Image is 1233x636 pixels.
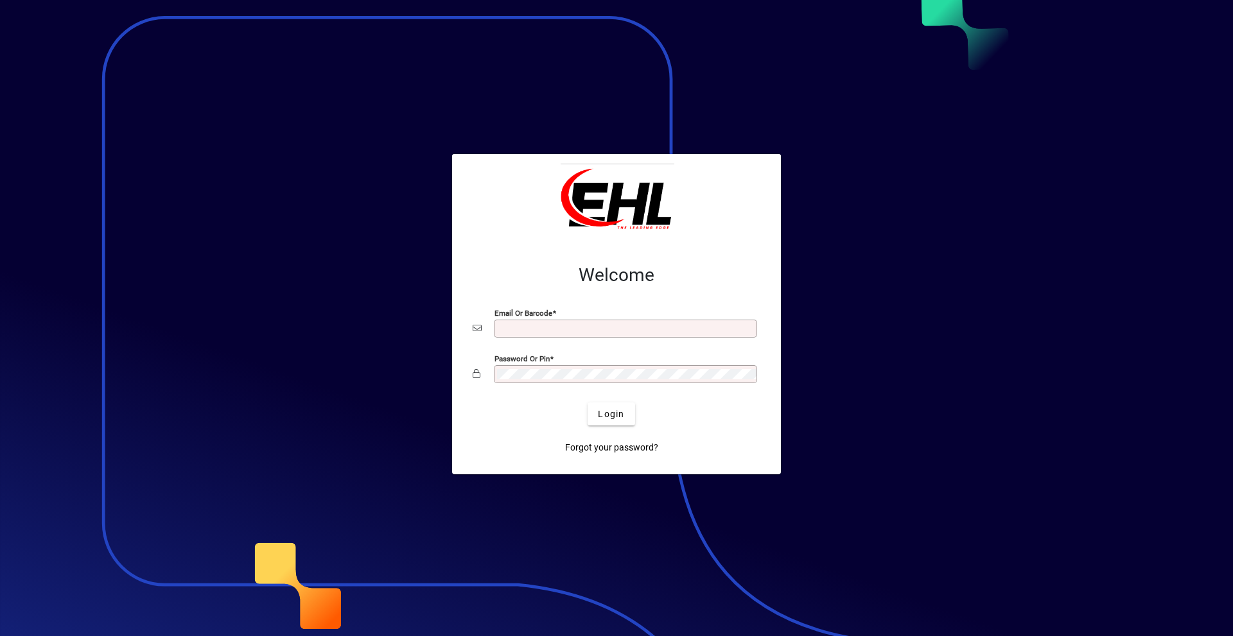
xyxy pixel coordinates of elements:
span: Forgot your password? [565,441,658,454]
mat-label: Email or Barcode [494,309,552,318]
button: Login [588,402,634,425]
a: Forgot your password? [560,436,663,459]
span: Login [598,408,624,421]
h2: Welcome [473,264,760,286]
mat-label: Password or Pin [494,354,550,363]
